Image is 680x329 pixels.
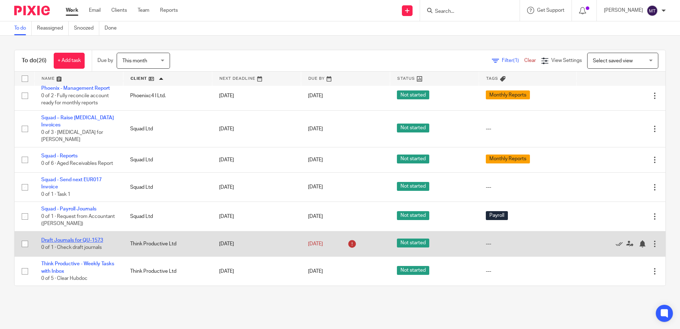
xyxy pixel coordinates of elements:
[41,214,115,226] span: 0 of 1 · Request from Accountant ([PERSON_NAME])
[111,7,127,14] a: Clients
[308,214,323,219] span: [DATE]
[212,231,301,256] td: [DATE]
[41,177,102,189] a: Squad - Send next EUR017 Invoice
[308,185,323,190] span: [DATE]
[434,9,498,15] input: Search
[397,155,429,163] span: Not started
[160,7,178,14] a: Reports
[308,126,323,131] span: [DATE]
[123,231,212,256] td: Think Productive Ltd
[212,202,301,231] td: [DATE]
[41,207,96,211] a: Squad - Payroll Journals
[41,238,103,243] a: Draft Journals for QU-1573
[14,21,32,35] a: To do
[616,240,626,247] a: Mark as done
[41,130,103,142] span: 0 of 3 · [MEDICAL_DATA] for [PERSON_NAME]
[123,173,212,202] td: Squad Ltd
[66,7,78,14] a: Work
[14,6,50,15] img: Pixie
[74,21,99,35] a: Snoozed
[524,58,536,63] a: Clear
[486,90,530,99] span: Monthly Reports
[308,269,323,274] span: [DATE]
[486,240,569,247] div: ---
[123,110,212,147] td: Squad Ltd
[397,90,429,99] span: Not started
[212,81,301,110] td: [DATE]
[397,239,429,247] span: Not started
[41,192,70,197] span: 0 of 1 · Task 1
[486,125,569,132] div: ---
[41,115,114,127] a: Squad – Raise [MEDICAL_DATA] Invoices
[212,147,301,172] td: [DATE]
[397,266,429,275] span: Not started
[37,21,69,35] a: Reassigned
[486,155,530,163] span: Monthly Reports
[397,182,429,191] span: Not started
[41,261,114,273] a: Think Productive - Weekly Tasks with Inbox
[486,211,508,220] span: Payroll
[123,257,212,286] td: Think Productive Ltd
[105,21,122,35] a: Done
[537,8,564,13] span: Get Support
[647,5,658,16] img: svg%3E
[486,184,569,191] div: ---
[212,110,301,147] td: [DATE]
[513,58,519,63] span: (1)
[41,93,109,106] span: 0 of 2 · Fully reconcile account ready for monthly reports
[486,268,569,275] div: ---
[604,7,643,14] p: [PERSON_NAME]
[97,57,113,64] p: Due by
[123,202,212,231] td: Squad Ltd
[212,173,301,202] td: [DATE]
[593,58,633,63] span: Select saved view
[502,58,524,63] span: Filter
[486,77,498,80] span: Tags
[138,7,149,14] a: Team
[397,211,429,220] span: Not started
[212,257,301,286] td: [DATE]
[37,58,47,63] span: (26)
[41,153,78,158] a: Squad - Reports
[123,81,212,110] td: Phoenixc4 I Ltd.
[308,157,323,162] span: [DATE]
[308,93,323,98] span: [DATE]
[54,53,85,69] a: + Add task
[22,57,47,64] h1: To do
[122,58,147,63] span: This month
[41,245,102,250] span: 0 of 1 · Check draft journals
[41,276,87,281] span: 0 of 5 · Clear Hubdoc
[41,161,113,166] span: 0 of 6 · Aged Receivables Report
[123,147,212,172] td: Squad Ltd
[551,58,582,63] span: View Settings
[41,86,110,91] a: Phoenix - Management Report
[89,7,101,14] a: Email
[308,241,323,246] span: [DATE]
[397,124,429,132] span: Not started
